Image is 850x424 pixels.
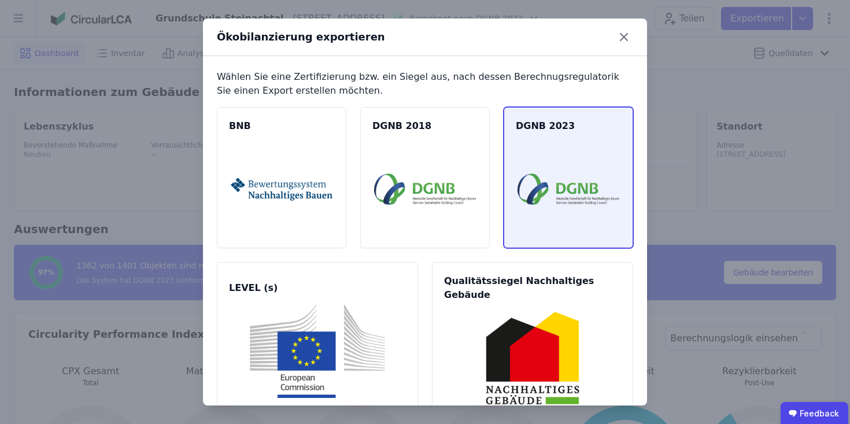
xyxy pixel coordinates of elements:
[229,281,406,295] span: LEVEL (s)
[374,142,476,236] img: dgnb18
[217,70,633,98] div: Wählen Sie eine Zertifizierung bzw. ein Siegel aus, nach dessen Berechnugsregulatorik Sie einen E...
[231,142,332,236] img: bnb
[516,119,621,133] span: DGNB 2023
[446,311,619,405] img: qng
[444,274,621,302] span: Qualitätssiegel Nachhaltiges Gebäude
[231,304,404,398] img: levels
[229,119,334,133] span: BNB
[372,119,478,133] span: DGNB 2018
[217,29,385,45] div: Ökobilanzierung exportieren
[518,142,619,236] img: dgnb23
